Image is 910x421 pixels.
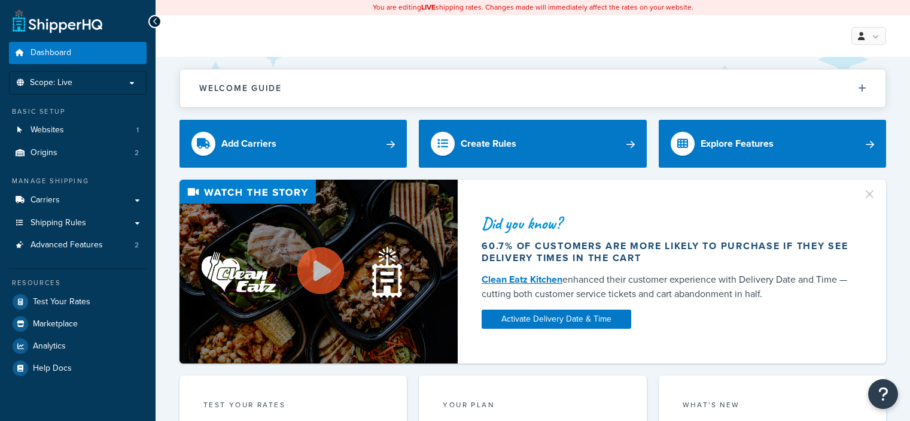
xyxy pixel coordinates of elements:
[659,120,886,168] a: Explore Features
[9,119,147,141] li: Websites
[179,180,458,364] img: Video thumbnail
[30,78,72,88] span: Scope: Live
[179,120,407,168] a: Add Carriers
[180,69,885,107] button: Welcome Guide
[33,364,72,374] span: Help Docs
[33,297,90,307] span: Test Your Rates
[9,212,147,234] a: Shipping Rules
[443,399,622,413] div: Your Plan
[9,119,147,141] a: Websites1
[31,240,103,250] span: Advanced Features
[9,107,147,117] div: Basic Setup
[9,313,147,335] a: Marketplace
[31,148,57,158] span: Origins
[135,148,139,158] span: 2
[135,240,139,250] span: 2
[421,2,436,13] b: LIVE
[701,135,774,152] div: Explore Features
[9,335,147,357] a: Analytics
[482,240,853,264] div: 60.7% of customers are more likely to purchase if they see delivery times in the cart
[9,142,147,164] a: Origins2
[482,272,562,286] a: Clean Eatz Kitchen
[9,234,147,256] li: Advanced Features
[221,135,276,152] div: Add Carriers
[461,135,516,152] div: Create Rules
[9,189,147,211] a: Carriers
[9,176,147,186] div: Manage Shipping
[9,291,147,313] a: Test Your Rates
[31,218,86,228] span: Shipping Rules
[868,379,898,409] button: Open Resource Center
[9,278,147,288] div: Resources
[31,125,64,135] span: Websites
[482,272,853,301] div: enhanced their customer experience with Delivery Date and Time — cutting both customer service ti...
[9,234,147,256] a: Advanced Features2
[482,310,631,329] a: Activate Delivery Date & Time
[199,84,282,93] h2: Welcome Guide
[419,120,646,168] a: Create Rules
[683,399,862,413] div: What's New
[203,399,383,413] div: Test your rates
[31,195,60,205] span: Carriers
[136,125,139,135] span: 1
[482,215,853,232] div: Did you know?
[31,48,71,58] span: Dashboard
[9,142,147,164] li: Origins
[33,319,78,329] span: Marketplace
[33,341,66,352] span: Analytics
[9,358,147,379] a: Help Docs
[9,42,147,64] a: Dashboard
